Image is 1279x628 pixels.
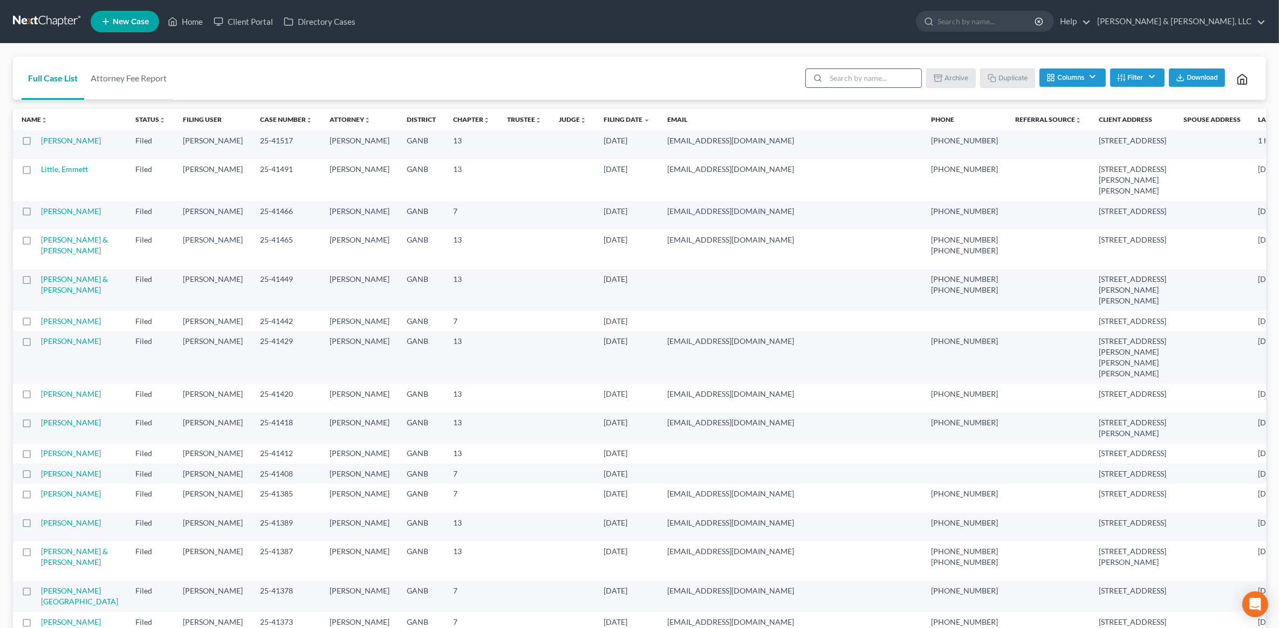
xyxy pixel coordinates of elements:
[535,117,542,123] i: unfold_more
[174,130,251,159] td: [PERSON_NAME]
[251,270,321,311] td: 25-41449
[931,517,998,528] pre: [PHONE_NUMBER]
[1015,115,1082,123] a: Referral Sourceunfold_more
[41,117,47,123] i: unfold_more
[41,547,108,567] a: [PERSON_NAME] & [PERSON_NAME]
[1090,513,1175,541] td: [STREET_ADDRESS]
[321,130,398,159] td: [PERSON_NAME]
[127,230,174,269] td: Filed
[667,135,914,146] pre: [EMAIL_ADDRESS][DOMAIN_NAME]
[444,444,498,464] td: 13
[41,489,101,498] a: [PERSON_NAME]
[208,12,278,31] a: Client Portal
[1090,270,1175,311] td: [STREET_ADDRESS][PERSON_NAME][PERSON_NAME]
[595,412,659,443] td: [DATE]
[1242,591,1268,617] div: Open Intercom Messenger
[1090,581,1175,612] td: [STREET_ADDRESS]
[398,581,444,612] td: GANB
[251,130,321,159] td: 25-41517
[595,444,659,464] td: [DATE]
[922,109,1007,130] th: Phone
[444,331,498,383] td: 13
[251,412,321,443] td: 25-41418
[251,311,321,331] td: 25-41442
[251,464,321,484] td: 25-41408
[931,488,998,499] pre: [PHONE_NUMBER]
[174,201,251,230] td: [PERSON_NAME]
[41,136,101,145] a: [PERSON_NAME]
[483,117,490,123] i: unfold_more
[174,513,251,541] td: [PERSON_NAME]
[444,311,498,331] td: 7
[398,311,444,331] td: GANB
[41,389,101,398] a: [PERSON_NAME]
[559,115,586,123] a: Judgeunfold_more
[931,234,998,256] pre: [PHONE_NUMBER] [PHONE_NUMBER]
[41,206,101,216] a: [PERSON_NAME]
[127,412,174,443] td: Filed
[174,109,251,130] th: Filing User
[931,389,998,399] pre: [PHONE_NUMBER]
[444,384,498,412] td: 13
[174,484,251,512] td: [PERSON_NAME]
[321,331,398,383] td: [PERSON_NAME]
[321,444,398,464] td: [PERSON_NAME]
[251,444,321,464] td: 25-41412
[667,389,914,399] pre: [EMAIL_ADDRESS][DOMAIN_NAME]
[251,541,321,581] td: 25-41387
[127,513,174,541] td: Filed
[931,617,998,627] pre: [PHONE_NUMBER]
[667,234,914,245] pre: [EMAIL_ADDRESS][DOMAIN_NAME]
[444,513,498,541] td: 13
[398,230,444,269] td: GANB
[127,444,174,464] td: Filed
[41,469,101,478] a: [PERSON_NAME]
[444,159,498,201] td: 13
[41,164,88,174] a: Little, Emmett
[595,484,659,512] td: [DATE]
[260,115,312,123] a: Case Numberunfold_more
[159,117,166,123] i: unfold_more
[41,235,108,255] a: [PERSON_NAME] & [PERSON_NAME]
[931,417,998,428] pre: [PHONE_NUMBER]
[41,586,118,606] a: [PERSON_NAME][GEOGRAPHIC_DATA]
[127,581,174,612] td: Filed
[595,513,659,541] td: [DATE]
[1090,384,1175,412] td: [STREET_ADDRESS]
[931,206,998,217] pre: [PHONE_NUMBER]
[398,384,444,412] td: GANB
[321,201,398,230] td: [PERSON_NAME]
[444,270,498,311] td: 13
[321,159,398,201] td: [PERSON_NAME]
[398,130,444,159] td: GANB
[162,12,208,31] a: Home
[41,336,101,346] a: [PERSON_NAME]
[931,135,998,146] pre: [PHONE_NUMBER]
[1090,130,1175,159] td: [STREET_ADDRESS]
[667,417,914,428] pre: [EMAIL_ADDRESS][DOMAIN_NAME]
[135,115,166,123] a: Statusunfold_more
[1175,109,1249,130] th: Spouse Address
[398,444,444,464] td: GANB
[444,464,498,484] td: 7
[127,270,174,311] td: Filed
[127,311,174,331] td: Filed
[398,159,444,201] td: GANB
[1090,444,1175,464] td: [STREET_ADDRESS]
[938,11,1036,31] input: Search by name...
[251,384,321,412] td: 25-41420
[41,448,101,458] a: [PERSON_NAME]
[604,115,650,123] a: Filing Date expand_more
[595,464,659,484] td: [DATE]
[595,311,659,331] td: [DATE]
[595,201,659,230] td: [DATE]
[444,130,498,159] td: 13
[444,412,498,443] td: 13
[127,159,174,201] td: Filed
[667,206,914,217] pre: [EMAIL_ADDRESS][DOMAIN_NAME]
[595,230,659,269] td: [DATE]
[127,384,174,412] td: Filed
[84,57,173,100] a: Attorney Fee Report
[667,546,914,557] pre: [EMAIL_ADDRESS][DOMAIN_NAME]
[444,541,498,581] td: 13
